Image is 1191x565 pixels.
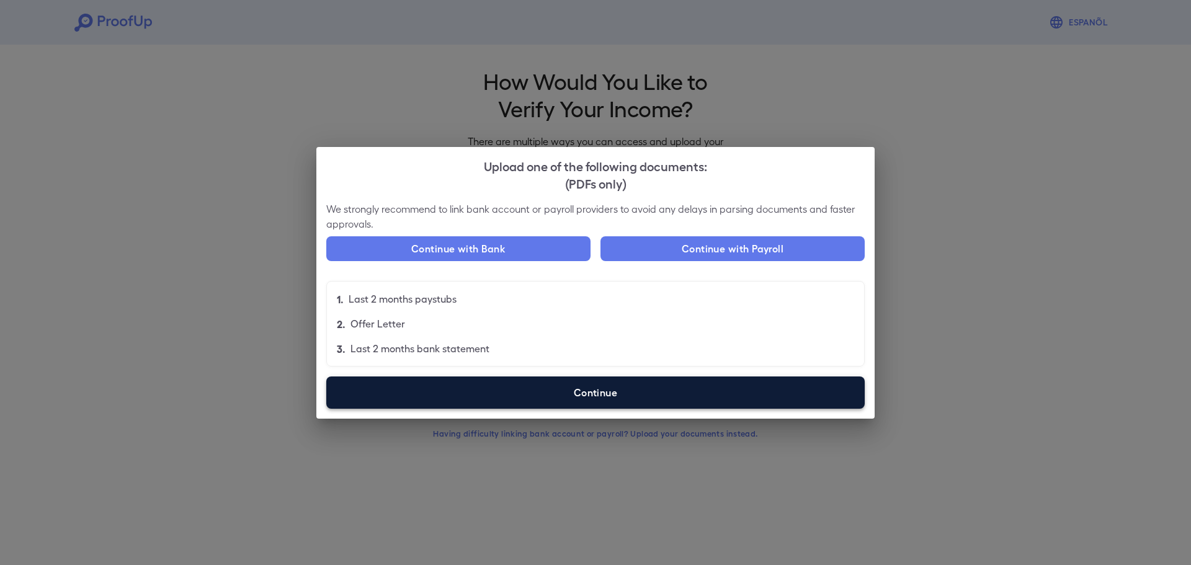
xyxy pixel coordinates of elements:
h2: Upload one of the following documents: [316,147,875,202]
p: We strongly recommend to link bank account or payroll providers to avoid any delays in parsing do... [326,202,865,231]
p: Offer Letter [350,316,405,331]
p: 1. [337,291,344,306]
p: 3. [337,341,346,356]
p: Last 2 months paystubs [349,291,457,306]
p: 2. [337,316,346,331]
button: Continue with Payroll [600,236,865,261]
p: Last 2 months bank statement [350,341,489,356]
div: (PDFs only) [326,174,865,192]
button: Continue with Bank [326,236,591,261]
label: Continue [326,376,865,409]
